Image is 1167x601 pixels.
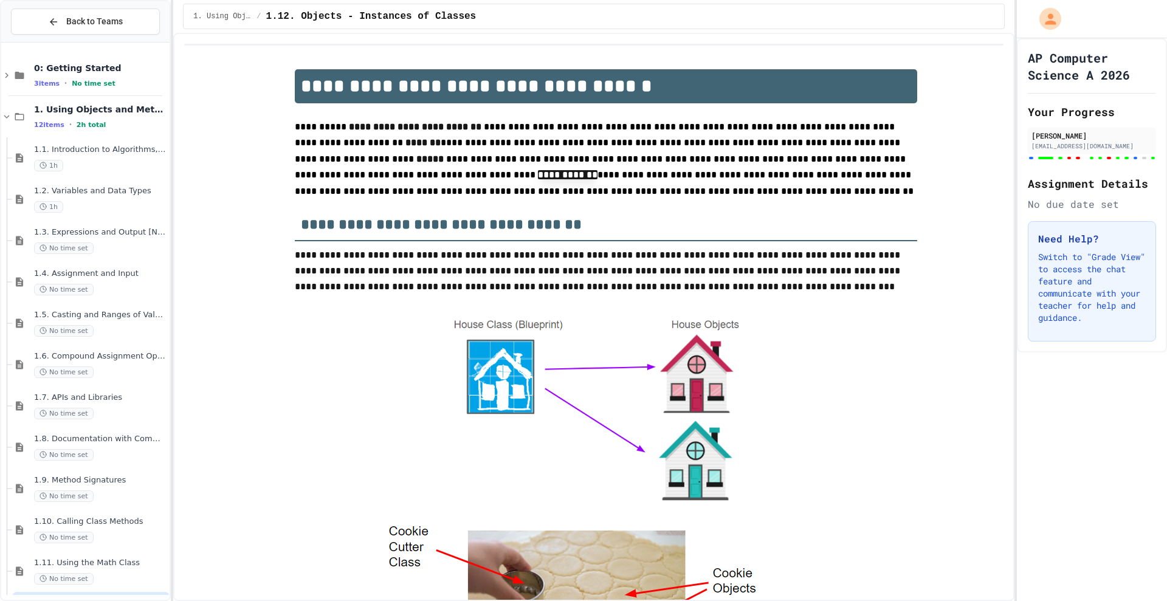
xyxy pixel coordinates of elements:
h1: AP Computer Science A 2026 [1028,49,1156,83]
span: 1.2. Variables and Data Types [34,186,167,196]
span: 1.12. Objects - Instances of Classes [266,9,477,24]
span: 1.9. Method Signatures [34,475,167,486]
span: Back to Teams [66,15,123,28]
span: 1.11. Using the Math Class [34,558,167,568]
span: • [64,78,67,88]
div: No due date set [1028,197,1156,211]
span: 1.4. Assignment and Input [34,269,167,279]
p: Switch to "Grade View" to access the chat feature and communicate with your teacher for help and ... [1038,251,1146,324]
span: / [256,12,261,21]
span: 0: Getting Started [34,63,167,74]
span: 1.7. APIs and Libraries [34,393,167,403]
span: 2h total [77,121,106,129]
h3: Need Help? [1038,232,1146,246]
h2: Assignment Details [1028,175,1156,192]
span: No time set [34,449,94,461]
span: No time set [34,408,94,419]
span: 1.8. Documentation with Comments and Preconditions [34,434,167,444]
span: 1h [34,160,63,171]
span: No time set [34,532,94,543]
span: No time set [72,80,115,88]
span: • [69,120,72,129]
span: No time set [34,573,94,585]
span: No time set [34,242,94,254]
span: 1.3. Expressions and Output [New] [34,227,167,238]
span: 1.6. Compound Assignment Operators [34,351,167,362]
span: 3 items [34,80,60,88]
span: 1.1. Introduction to Algorithms, Programming, and Compilers [34,145,167,155]
h2: Your Progress [1028,103,1156,120]
span: 1.5. Casting and Ranges of Values [34,310,167,320]
div: [EMAIL_ADDRESS][DOMAIN_NAME] [1031,142,1152,151]
div: My Account [1027,5,1064,33]
iframe: chat widget [1116,552,1155,589]
span: 1. Using Objects and Methods [34,104,167,115]
span: 1h [34,201,63,213]
div: [PERSON_NAME] [1031,130,1152,141]
span: 1.10. Calling Class Methods [34,517,167,527]
span: No time set [34,325,94,337]
span: No time set [34,490,94,502]
span: 1. Using Objects and Methods [193,12,252,21]
span: No time set [34,366,94,378]
span: 12 items [34,121,64,129]
button: Back to Teams [11,9,160,35]
iframe: chat widget [1066,500,1155,551]
span: No time set [34,284,94,295]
